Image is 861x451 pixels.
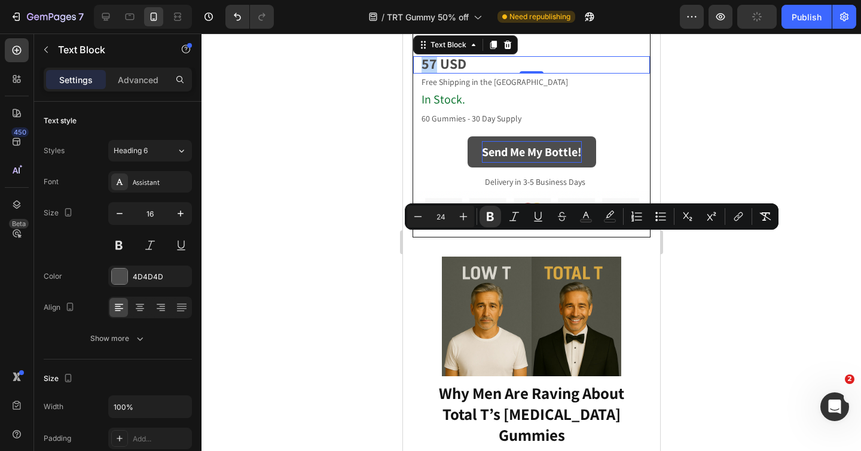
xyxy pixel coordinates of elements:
[59,74,93,86] p: Settings
[403,33,660,451] iframe: Design area
[405,203,778,230] div: Editor contextual toolbar
[44,300,77,316] div: Align
[44,371,75,387] div: Size
[133,434,189,444] div: Add...
[381,11,384,23] span: /
[44,176,59,187] div: Font
[108,140,192,161] button: Heading 6
[90,333,146,345] div: Show more
[133,177,189,188] div: Assistant
[44,271,62,282] div: Color
[792,11,822,23] div: Publish
[781,5,832,29] button: Publish
[44,401,63,412] div: Width
[78,10,84,24] p: 7
[44,433,71,444] div: Padding
[114,145,148,156] span: Heading 6
[9,219,29,228] div: Beta
[387,11,469,23] span: TRT Gummy 50% off
[845,374,854,384] span: 2
[44,328,192,349] button: Show more
[58,42,160,57] p: Text Block
[11,127,29,137] div: 450
[225,5,274,29] div: Undo/Redo
[118,74,158,86] p: Advanced
[44,115,77,126] div: Text style
[133,272,189,282] div: 4D4D4D
[820,392,849,421] iframe: Intercom live chat
[44,205,75,221] div: Size
[44,145,65,156] div: Styles
[109,396,191,418] input: Auto
[5,5,89,29] button: 7
[509,11,570,22] span: Need republishing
